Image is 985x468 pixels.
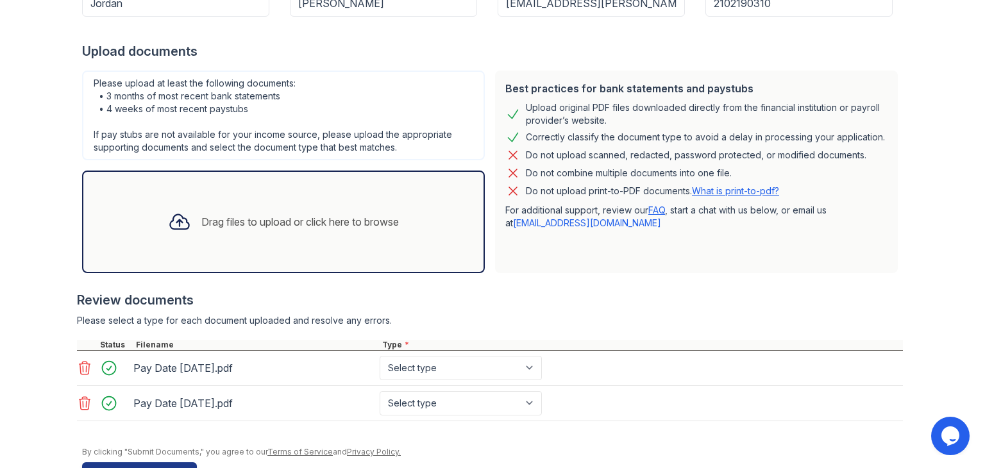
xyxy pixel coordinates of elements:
[201,214,399,230] div: Drag files to upload or click here to browse
[77,314,903,327] div: Please select a type for each document uploaded and resolve any errors.
[267,447,333,456] a: Terms of Service
[931,417,972,455] iframe: chat widget
[347,447,401,456] a: Privacy Policy.
[648,205,665,215] a: FAQ
[505,204,888,230] p: For additional support, review our , start a chat with us below, or email us at
[133,358,375,378] div: Pay Date [DATE].pdf
[133,340,380,350] div: Filename
[526,165,732,181] div: Do not combine multiple documents into one file.
[513,217,661,228] a: [EMAIL_ADDRESS][DOMAIN_NAME]
[380,340,903,350] div: Type
[692,185,779,196] a: What is print-to-pdf?
[77,291,903,309] div: Review documents
[505,81,888,96] div: Best practices for bank statements and paystubs
[526,147,866,163] div: Do not upload scanned, redacted, password protected, or modified documents.
[82,447,903,457] div: By clicking "Submit Documents," you agree to our and
[82,71,485,160] div: Please upload at least the following documents: • 3 months of most recent bank statements • 4 wee...
[133,393,375,414] div: Pay Date [DATE].pdf
[526,130,885,145] div: Correctly classify the document type to avoid a delay in processing your application.
[82,42,903,60] div: Upload documents
[97,340,133,350] div: Status
[526,101,888,127] div: Upload original PDF files downloaded directly from the financial institution or payroll provider’...
[526,185,779,197] p: Do not upload print-to-PDF documents.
